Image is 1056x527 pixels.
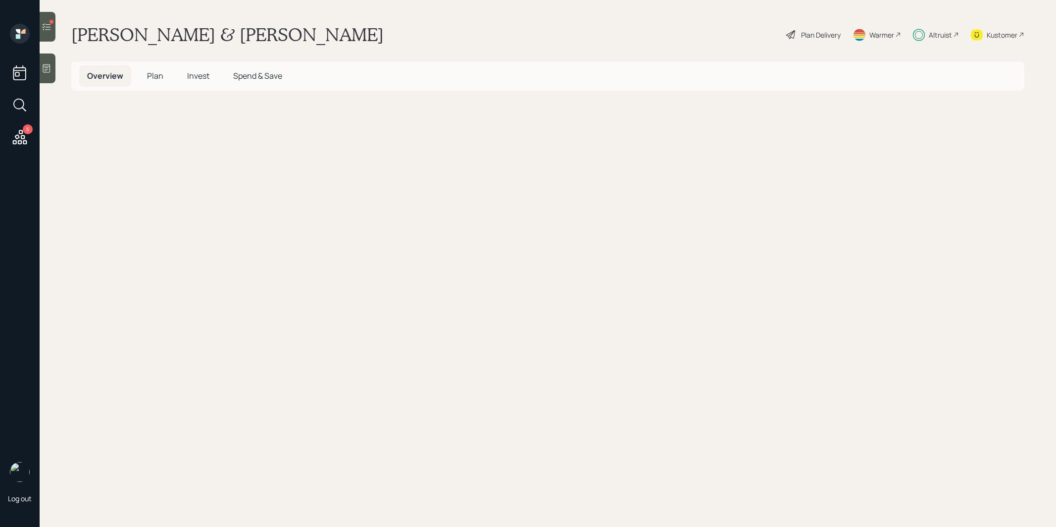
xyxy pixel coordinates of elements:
[8,494,32,503] div: Log out
[147,70,163,81] span: Plan
[23,124,33,134] div: 5
[929,30,952,40] div: Altruist
[987,30,1017,40] div: Kustomer
[10,462,30,482] img: treva-nostdahl-headshot.png
[233,70,282,81] span: Spend & Save
[187,70,209,81] span: Invest
[869,30,894,40] div: Warmer
[87,70,123,81] span: Overview
[71,24,384,46] h1: [PERSON_NAME] & [PERSON_NAME]
[801,30,841,40] div: Plan Delivery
